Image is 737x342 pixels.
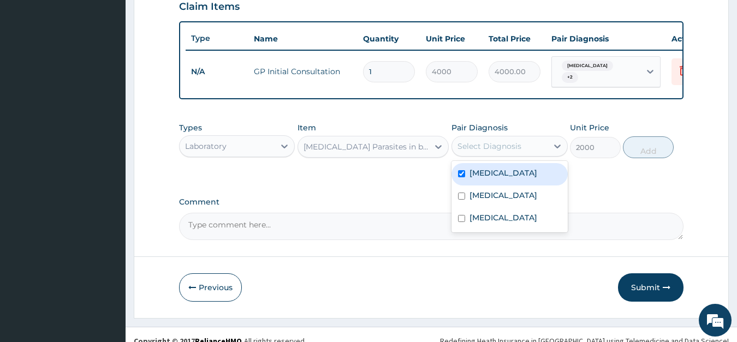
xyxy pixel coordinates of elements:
[179,273,242,302] button: Previous
[420,28,483,50] th: Unit Price
[186,62,248,82] td: N/A
[179,1,240,13] h3: Claim Items
[451,122,508,133] label: Pair Diagnosis
[298,122,316,133] label: Item
[20,55,44,82] img: d_794563401_company_1708531726252_794563401
[358,28,420,50] th: Quantity
[483,28,546,50] th: Total Price
[179,5,205,32] div: Minimize live chat window
[185,141,227,152] div: Laboratory
[562,72,578,83] span: + 2
[469,167,537,178] label: [MEDICAL_DATA]
[248,61,358,82] td: GP Initial Consultation
[186,28,248,49] th: Type
[666,28,721,50] th: Actions
[304,141,430,152] div: [MEDICAL_DATA] Parasites in blood smear
[562,61,613,71] span: [MEDICAL_DATA]
[618,273,683,302] button: Submit
[63,102,151,212] span: We're online!
[570,122,609,133] label: Unit Price
[179,123,202,133] label: Types
[469,190,537,201] label: [MEDICAL_DATA]
[546,28,666,50] th: Pair Diagnosis
[469,212,537,223] label: [MEDICAL_DATA]
[248,28,358,50] th: Name
[623,136,673,158] button: Add
[5,227,208,265] textarea: Type your message and hit 'Enter'
[179,197,684,207] label: Comment
[57,61,183,75] div: Chat with us now
[457,141,521,152] div: Select Diagnosis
